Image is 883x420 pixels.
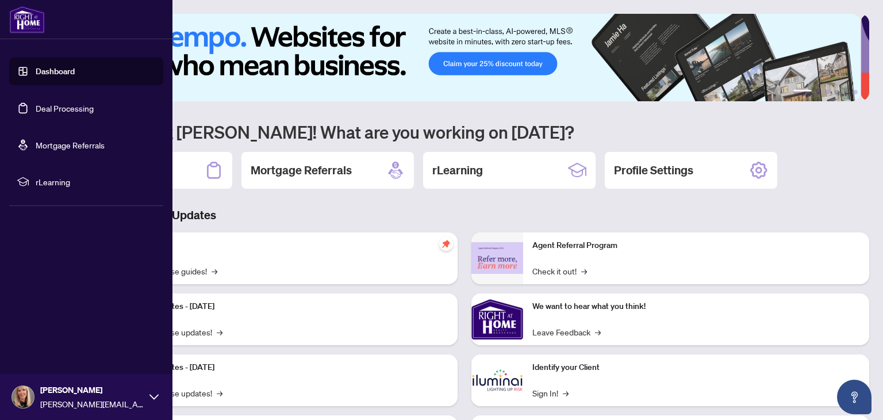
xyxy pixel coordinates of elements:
[9,6,45,33] img: logo
[595,326,601,338] span: →
[532,239,860,252] p: Agent Referral Program
[217,326,222,338] span: →
[844,90,849,94] button: 5
[853,90,858,94] button: 6
[837,380,872,414] button: Open asap
[40,398,144,410] span: [PERSON_NAME][EMAIL_ADDRESS][DOMAIN_NAME]
[40,384,144,396] span: [PERSON_NAME]
[471,242,523,274] img: Agent Referral Program
[439,237,453,251] span: pushpin
[251,162,352,178] h2: Mortgage Referrals
[36,175,155,188] span: rLearning
[36,66,75,77] a: Dashboard
[432,162,483,178] h2: rLearning
[532,387,569,399] a: Sign In!→
[217,387,222,399] span: →
[563,387,569,399] span: →
[60,14,861,101] img: Slide 0
[816,90,821,94] button: 2
[532,300,860,313] p: We want to hear what you think!
[121,300,448,313] p: Platform Updates - [DATE]
[826,90,830,94] button: 3
[793,90,812,94] button: 1
[60,207,869,223] h3: Brokerage & Industry Updates
[212,265,217,277] span: →
[614,162,693,178] h2: Profile Settings
[532,326,601,338] a: Leave Feedback→
[532,361,860,374] p: Identify your Client
[121,361,448,374] p: Platform Updates - [DATE]
[532,265,587,277] a: Check it out!→
[121,239,448,252] p: Self-Help
[471,293,523,345] img: We want to hear what you think!
[471,354,523,406] img: Identify your Client
[36,103,94,113] a: Deal Processing
[60,121,869,143] h1: Welcome back [PERSON_NAME]! What are you working on [DATE]?
[12,386,34,408] img: Profile Icon
[36,140,105,150] a: Mortgage Referrals
[581,265,587,277] span: →
[835,90,839,94] button: 4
